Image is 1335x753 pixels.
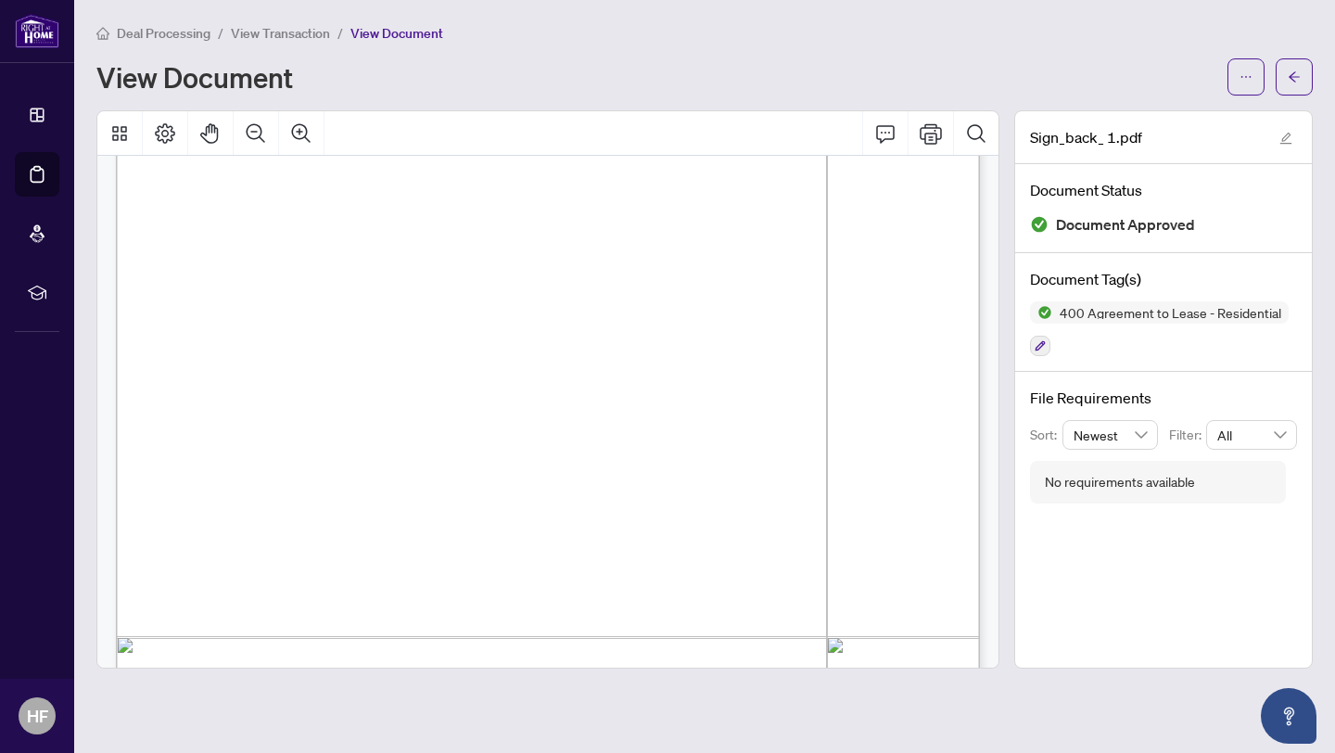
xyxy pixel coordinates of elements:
[1030,179,1297,201] h4: Document Status
[1052,306,1289,319] span: 400 Agreement to Lease - Residential
[1056,212,1195,237] span: Document Approved
[218,22,223,44] li: /
[1261,688,1316,744] button: Open asap
[1030,126,1142,148] span: Sign_back_ 1.pdf
[117,25,210,42] span: Deal Processing
[1240,70,1252,83] span: ellipsis
[27,703,48,729] span: HF
[1030,387,1297,409] h4: File Requirements
[1030,425,1062,445] p: Sort:
[1217,421,1286,449] span: All
[1045,472,1195,492] div: No requirements available
[1030,301,1052,324] img: Status Icon
[1074,421,1148,449] span: Newest
[96,27,109,40] span: home
[1288,70,1301,83] span: arrow-left
[1279,132,1292,145] span: edit
[1169,425,1206,445] p: Filter:
[350,25,443,42] span: View Document
[96,62,293,92] h1: View Document
[1030,215,1049,234] img: Document Status
[337,22,343,44] li: /
[15,14,59,48] img: logo
[1030,268,1297,290] h4: Document Tag(s)
[231,25,330,42] span: View Transaction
